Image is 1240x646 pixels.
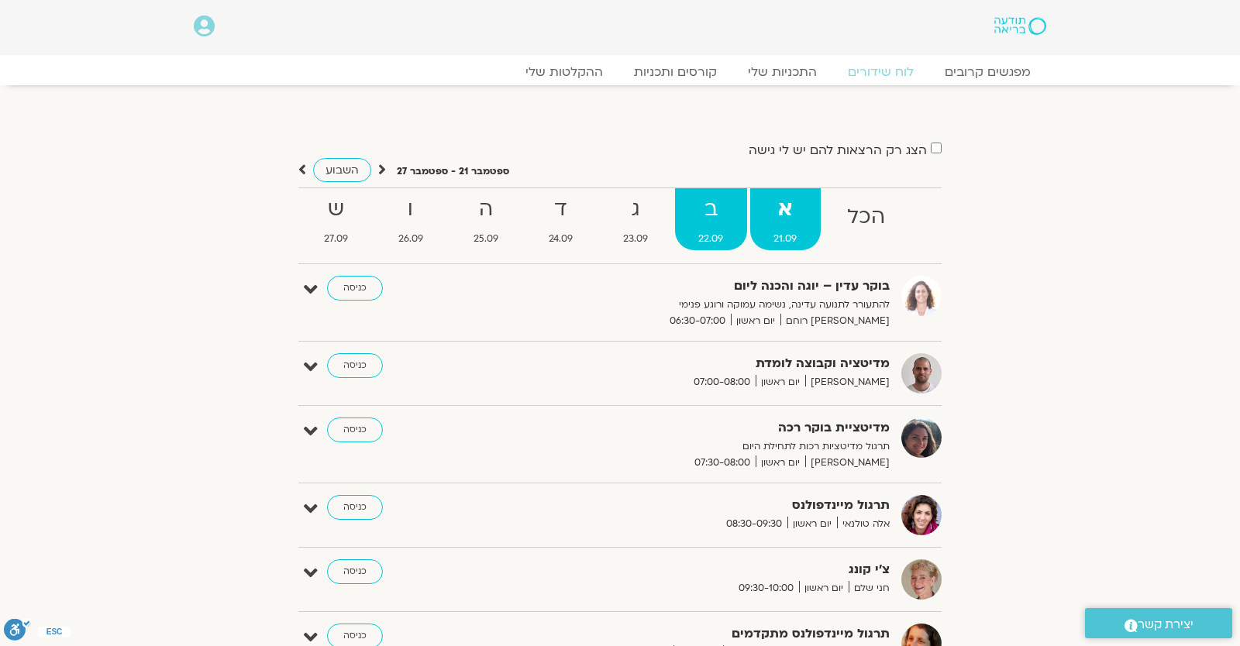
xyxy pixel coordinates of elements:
[749,143,927,157] label: הצג רק הרצאות להם יש לי גישה
[750,231,821,247] span: 21.09
[510,297,890,313] p: להתעורר לתנועה עדינה, נשימה עמוקה ורוגע פנימי
[510,495,890,516] strong: תרגול מיינדפולנס
[449,231,522,247] span: 25.09
[689,455,756,471] span: 07:30-08:00
[731,313,780,329] span: יום ראשון
[664,313,731,329] span: 06:30-07:00
[300,192,371,227] strong: ש
[327,417,383,442] a: כניסה
[525,188,596,250] a: ד24.09
[510,624,890,644] strong: תרגול מיינדפולנס מתקדמים
[194,64,1046,80] nav: Menu
[750,188,821,250] a: א21.09
[510,276,890,297] strong: בוקר עדין – יוגה והכנה ליום
[824,188,909,250] a: הכל
[325,163,359,177] span: השבוע
[510,353,890,374] strong: מדיטציה וקבוצה לומדת
[929,64,1046,80] a: מפגשים קרובים
[374,188,446,250] a: ו26.09
[300,188,371,250] a: ש27.09
[327,276,383,301] a: כניסה
[756,455,805,471] span: יום ראשון
[525,231,596,247] span: 24.09
[374,192,446,227] strong: ו
[732,64,832,80] a: התכניות שלי
[600,192,672,227] strong: ג
[449,188,522,250] a: ה25.09
[327,559,383,584] a: כניסה
[688,374,756,390] span: 07:00-08:00
[449,192,522,227] strong: ה
[721,516,787,532] span: 08:30-09:30
[780,313,890,329] span: [PERSON_NAME] רוחם
[600,188,672,250] a: ג23.09
[313,158,371,182] a: השבוע
[750,192,821,227] strong: א
[824,200,909,235] strong: הכל
[525,192,596,227] strong: ד
[327,353,383,378] a: כניסה
[805,455,890,471] span: [PERSON_NAME]
[849,580,890,596] span: חני שלם
[374,231,446,247] span: 26.09
[805,374,890,390] span: [PERSON_NAME]
[510,559,890,580] strong: צ'י קונג
[1085,608,1232,638] a: יצירת קשר
[832,64,929,80] a: לוח שידורים
[327,495,383,520] a: כניסה
[756,374,805,390] span: יום ראשון
[733,580,799,596] span: 09:30-10:00
[618,64,732,80] a: קורסים ותכניות
[1138,614,1193,635] span: יצירת קשר
[787,516,837,532] span: יום ראשון
[837,516,890,532] span: אלה טולנאי
[510,438,890,455] p: תרגול מדיטציות רכות לתחילת היום
[799,580,849,596] span: יום ראשון
[675,192,747,227] strong: ב
[600,231,672,247] span: 23.09
[510,64,618,80] a: ההקלטות שלי
[397,163,509,180] p: ספטמבר 21 - ספטמבר 27
[675,188,747,250] a: ב22.09
[675,231,747,247] span: 22.09
[300,231,371,247] span: 27.09
[510,417,890,438] strong: מדיטציית בוקר רכה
